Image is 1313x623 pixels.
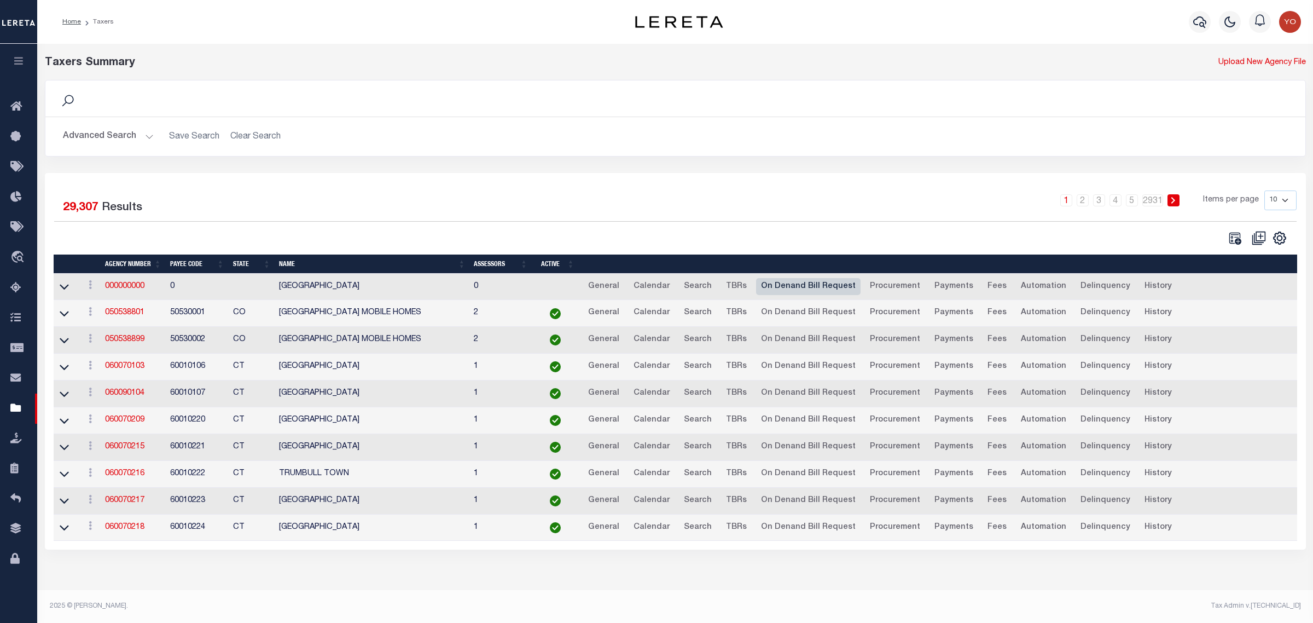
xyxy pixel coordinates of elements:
[550,415,561,426] img: check-icon-green.svg
[1140,465,1177,483] a: History
[42,601,676,611] div: 2025 © [PERSON_NAME].
[1142,194,1163,206] a: 2931
[683,601,1301,611] div: Tax Admin v.[TECHNICAL_ID]
[166,515,229,541] td: 60010224
[1076,439,1135,456] a: Delinquency
[105,282,144,290] a: 000000000
[469,274,532,301] td: 0
[1126,194,1138,206] a: 5
[1077,194,1089,206] a: 2
[679,412,717,429] a: Search
[756,439,861,456] a: On Denand Bill Request
[983,465,1012,483] a: Fees
[1076,358,1135,376] a: Delinquency
[579,255,1297,274] th: &nbsp;
[756,519,861,537] a: On Denand Bill Request
[229,488,275,515] td: CT
[229,327,275,354] td: CO
[583,492,624,510] a: General
[865,278,925,296] a: Procurement
[629,278,675,296] a: Calendar
[10,251,28,265] i: travel_explore
[229,461,275,488] td: CT
[679,439,717,456] a: Search
[583,519,624,537] a: General
[105,443,144,451] a: 060070215
[983,412,1012,429] a: Fees
[629,465,675,483] a: Calendar
[469,434,532,461] td: 1
[1060,194,1072,206] a: 1
[865,439,925,456] a: Procurement
[756,492,861,510] a: On Denand Bill Request
[721,492,752,510] a: TBRs
[583,412,624,429] a: General
[721,412,752,429] a: TBRs
[583,358,624,376] a: General
[105,470,144,477] a: 060070216
[469,461,532,488] td: 1
[629,304,675,322] a: Calendar
[166,380,229,407] td: 60010107
[1140,385,1177,402] a: History
[550,442,561,453] img: check-icon-green.svg
[679,331,717,349] a: Search
[629,519,675,537] a: Calendar
[550,495,561,506] img: check-icon-green.svg
[983,304,1012,322] a: Fees
[166,354,229,380] td: 60010106
[756,331,861,349] a: On Denand Bill Request
[105,523,144,531] a: 060070218
[275,488,469,515] td: [GEOGRAPHIC_DATA]
[275,300,469,327] td: [GEOGRAPHIC_DATA] MOBILE HOMES
[275,327,469,354] td: [GEOGRAPHIC_DATA] MOBILE HOMES
[229,515,275,541] td: CT
[721,304,752,322] a: TBRs
[469,515,532,541] td: 1
[756,412,861,429] a: On Denand Bill Request
[721,465,752,483] a: TBRs
[929,439,978,456] a: Payments
[679,465,717,483] a: Search
[983,331,1012,349] a: Fees
[1016,465,1071,483] a: Automation
[1016,278,1071,296] a: Automation
[983,519,1012,537] a: Fees
[166,488,229,515] td: 60010223
[229,434,275,461] td: CT
[275,255,469,274] th: Name: activate to sort column ascending
[166,461,229,488] td: 60010222
[583,385,624,402] a: General
[865,492,925,510] a: Procurement
[1140,439,1177,456] a: History
[166,255,229,274] th: Payee Code: activate to sort column ascending
[721,358,752,376] a: TBRs
[1016,331,1071,349] a: Automation
[629,358,675,376] a: Calendar
[721,439,752,456] a: TBRs
[62,19,81,25] a: Home
[275,407,469,434] td: [GEOGRAPHIC_DATA]
[929,465,978,483] a: Payments
[929,358,978,376] a: Payments
[929,412,978,429] a: Payments
[469,300,532,327] td: 2
[679,278,717,296] a: Search
[275,274,469,301] td: [GEOGRAPHIC_DATA]
[1016,412,1071,429] a: Automation
[550,388,561,399] img: check-icon-green.svg
[550,469,561,480] img: check-icon-green.svg
[532,255,579,274] th: Active: activate to sort column ascending
[102,199,142,217] label: Results
[1016,439,1071,456] a: Automation
[721,519,752,537] a: TBRs
[629,385,675,402] a: Calendar
[550,308,561,319] img: check-icon-green.svg
[983,278,1012,296] a: Fees
[469,407,532,434] td: 1
[1076,331,1135,349] a: Delinquency
[1140,278,1177,296] a: History
[865,465,925,483] a: Procurement
[1093,194,1105,206] a: 3
[756,465,861,483] a: On Denand Bill Request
